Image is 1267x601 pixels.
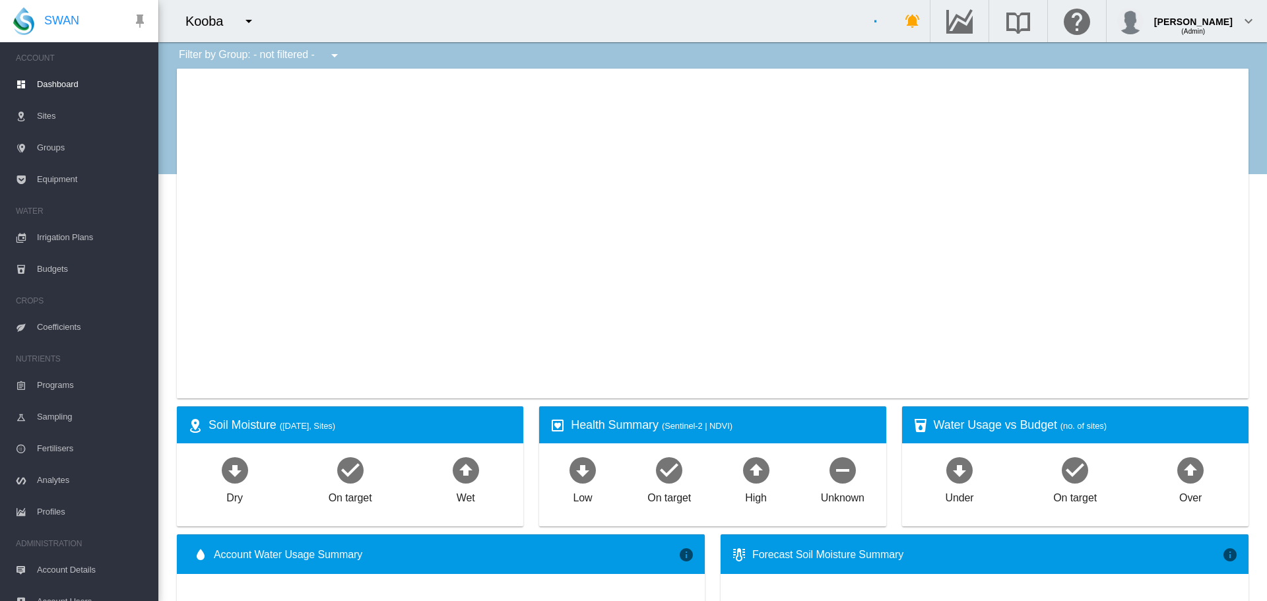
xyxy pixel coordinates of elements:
div: [PERSON_NAME] [1154,10,1233,23]
md-icon: icon-arrow-up-bold-circle [450,454,482,486]
span: Account Details [37,554,148,586]
div: On target [1053,486,1097,505]
div: Kooba [185,12,235,30]
img: profile.jpg [1117,8,1144,34]
span: Coefficients [37,311,148,343]
md-icon: Click here for help [1061,13,1093,29]
span: Sampling [37,401,148,433]
span: Programs [37,369,148,401]
div: Unknown [821,486,864,505]
div: Forecast Soil Moisture Summary [752,548,1222,562]
div: Water Usage vs Budget [934,417,1238,433]
span: (Admin) [1181,28,1205,35]
span: Fertilisers [37,433,148,464]
button: icon-bell-ring [899,8,926,34]
span: CROPS [16,290,148,311]
md-icon: icon-information [1222,547,1238,563]
div: Under [946,486,974,505]
div: Wet [457,486,475,505]
md-icon: icon-water [193,547,209,563]
md-icon: icon-heart-box-outline [550,418,566,433]
span: NUTRIENTS [16,348,148,369]
md-icon: icon-checkbox-marked-circle [1059,454,1091,486]
span: Profiles [37,496,148,528]
button: icon-menu-down [236,8,262,34]
md-icon: Go to the Data Hub [944,13,975,29]
md-icon: icon-map-marker-radius [187,418,203,433]
md-icon: icon-arrow-up-bold-circle [1175,454,1206,486]
div: On target [329,486,372,505]
md-icon: icon-cup-water [913,418,928,433]
md-icon: icon-chevron-down [1241,13,1256,29]
div: Dry [226,486,243,505]
md-icon: icon-thermometer-lines [731,547,747,563]
md-icon: icon-pin [132,13,148,29]
button: icon-menu-down [321,42,348,69]
md-icon: icon-menu-down [327,47,342,63]
div: Health Summary [571,417,875,433]
span: WATER [16,201,148,222]
span: Groups [37,132,148,164]
span: (no. of sites) [1060,421,1107,431]
span: ([DATE], Sites) [280,421,335,431]
div: Filter by Group: - not filtered - [169,42,352,69]
span: ADMINISTRATION [16,533,148,554]
md-icon: icon-checkbox-marked-circle [335,454,366,486]
md-icon: icon-arrow-down-bold-circle [219,454,251,486]
md-icon: Search the knowledge base [1002,13,1034,29]
md-icon: icon-minus-circle [827,454,859,486]
md-icon: icon-arrow-up-bold-circle [740,454,772,486]
div: High [745,486,767,505]
div: Over [1179,486,1202,505]
md-icon: icon-bell-ring [905,13,921,29]
div: Low [573,486,592,505]
md-icon: icon-arrow-down-bold-circle [944,454,975,486]
md-icon: icon-menu-down [241,13,257,29]
div: Soil Moisture [209,417,513,433]
span: Irrigation Plans [37,222,148,253]
img: SWAN-Landscape-Logo-Colour-drop.png [13,7,34,35]
div: On target [647,486,691,505]
md-icon: icon-information [678,547,694,563]
span: ACCOUNT [16,47,148,69]
span: Equipment [37,164,148,195]
span: Account Water Usage Summary [214,548,678,562]
span: Budgets [37,253,148,285]
md-icon: icon-checkbox-marked-circle [653,454,685,486]
span: SWAN [44,13,79,29]
span: Dashboard [37,69,148,100]
md-icon: icon-arrow-down-bold-circle [567,454,599,486]
span: Analytes [37,464,148,496]
span: Sites [37,100,148,132]
span: (Sentinel-2 | NDVI) [662,421,732,431]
